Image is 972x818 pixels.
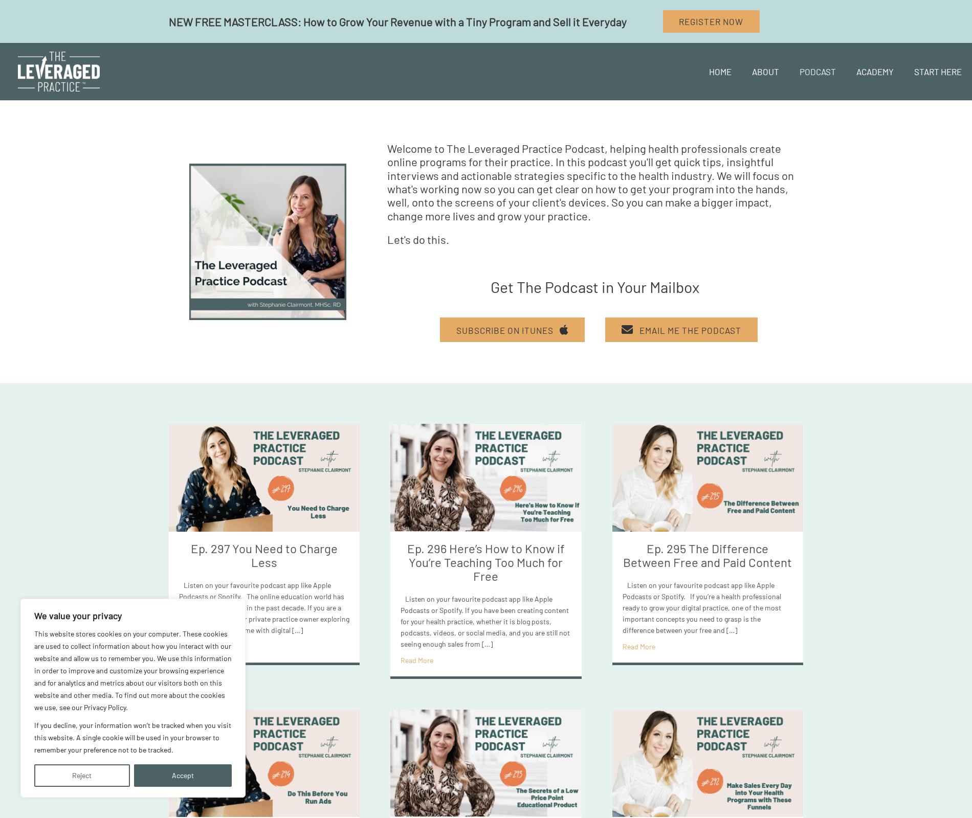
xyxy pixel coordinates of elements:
[663,10,760,33] a: Register Now
[20,599,246,798] div: We value your privacy
[18,52,100,92] img: The Leveraged Practice
[699,54,742,89] a: Home
[639,325,741,335] span: Email Me The Podcast
[456,325,554,335] span: Subscribe on Itunes
[623,580,793,636] p: Listen on your favourite podcast app like Apple Podcasts or Spotify. If you’re a health professio...
[169,15,627,28] span: NEW FREE MASTERCLASS: How to Grow Your Revenue with a Tiny Program and Sell it Everyday
[407,541,565,583] a: Ep. 296 Here’s How to Know if You’re Teaching Too Much for Free
[846,54,904,89] a: Academy
[179,580,349,636] p: Listen on your favourite podcast app like Apple Podcasts or Spotify. The online education world h...
[789,54,846,89] a: Podcast
[623,541,792,570] a: Ep. 295 The Difference Between Free and Paid Content
[34,609,232,622] p: We value your privacy
[401,594,571,650] p: Listen on your favourite podcast app like Apple Podcasts or Spotify. If you have been creating co...
[387,233,803,246] h5: Let's do this.
[605,317,757,343] a: Email Me The Podcast
[742,54,789,89] a: About
[387,142,803,222] h5: Welcome to The Leveraged Practice Podcast, helping health professionals create online programs fo...
[34,764,130,787] button: Reject
[491,278,699,296] span: Get The Podcast in Your Mailbox
[401,655,433,666] a: Read More
[679,16,743,27] span: Register Now
[189,164,346,321] img: The-leveraged-practice-podcast-stephanie-clairmont
[34,628,232,714] p: This website stores cookies on your computer. These cookies are used to collect information about...
[191,541,338,570] a: Ep. 297 You Need to Charge Less
[34,719,232,756] p: If you decline, your information won’t be tracked when you visit this website. A single cookie wi...
[440,317,585,343] a: Subscribe on Itunes
[623,641,655,652] a: Read More
[134,764,232,787] button: Accept
[691,54,972,89] nav: Site Navigation
[904,54,972,89] a: Start Here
